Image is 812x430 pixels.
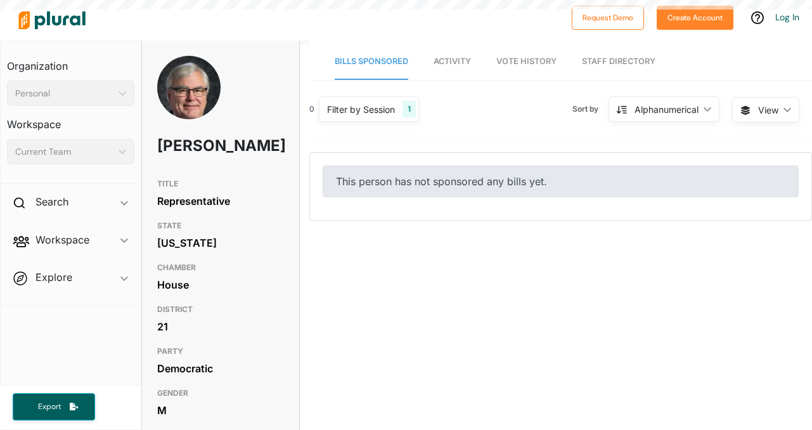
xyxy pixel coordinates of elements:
[7,48,134,75] h3: Organization
[635,103,699,116] div: Alphanumerical
[157,302,283,317] h3: DISTRICT
[157,386,283,401] h3: GENDER
[309,103,314,115] div: 0
[323,166,799,197] div: This person has not sponsored any bills yet.
[496,56,557,66] span: Vote History
[157,218,283,233] h3: STATE
[335,44,408,80] a: Bills Sponsored
[157,127,233,165] h1: [PERSON_NAME]
[157,359,283,378] div: Democratic
[157,233,283,252] div: [US_STATE]
[13,393,95,420] button: Export
[335,56,408,66] span: Bills Sponsored
[15,145,113,159] div: Current Team
[7,106,134,134] h3: Workspace
[434,44,471,80] a: Activity
[775,11,799,23] a: Log In
[572,103,609,115] span: Sort by
[29,401,70,412] span: Export
[327,103,395,116] div: Filter by Session
[157,275,283,294] div: House
[657,10,733,23] a: Create Account
[157,176,283,192] h3: TITLE
[572,10,644,23] a: Request Demo
[157,317,283,336] div: 21
[496,44,557,80] a: Vote History
[403,101,416,117] div: 1
[157,260,283,275] h3: CHAMBER
[157,401,283,420] div: M
[657,6,733,30] button: Create Account
[582,44,655,80] a: Staff Directory
[15,87,113,100] div: Personal
[157,344,283,359] h3: PARTY
[157,192,283,211] div: Representative
[434,56,471,66] span: Activity
[157,56,221,148] img: Headshot of Jerry Stogsdill
[758,103,778,117] span: View
[35,195,68,209] h2: Search
[572,6,644,30] button: Request Demo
